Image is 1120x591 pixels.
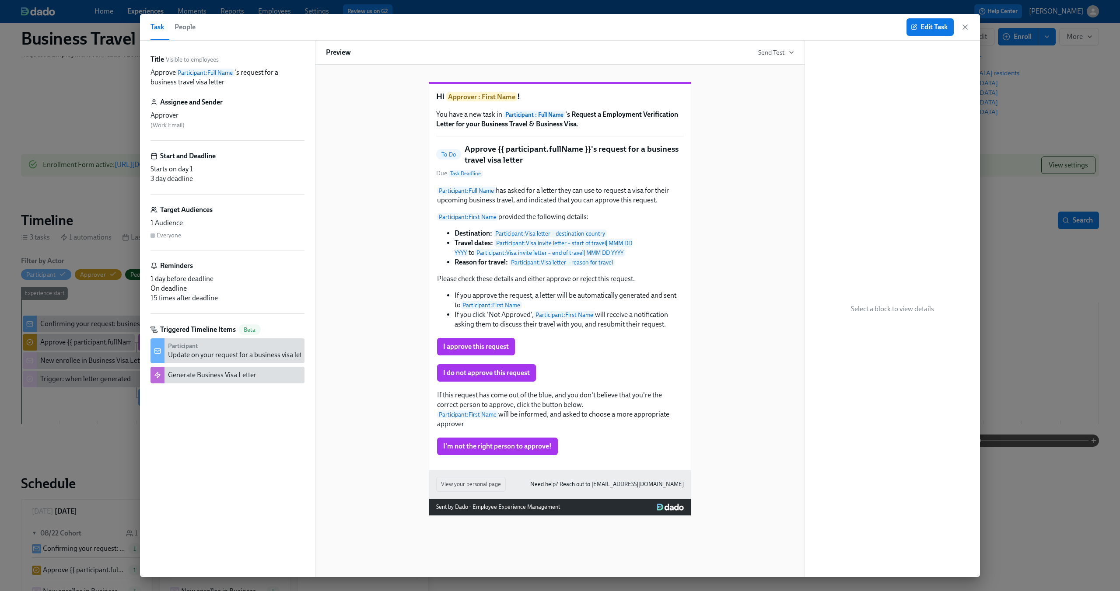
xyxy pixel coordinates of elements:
[175,21,196,33] span: People
[448,170,483,177] span: Task Deadline
[150,284,304,293] div: On deadline
[436,389,684,430] div: If this request has come out of the blue, and you don't believe that you're the correct person to...
[168,350,310,360] div: Update on your request for a business visa letter
[150,111,304,120] div: Approver
[166,56,219,64] span: Visible to employees
[436,185,684,330] div: Participant:Full Namehas asked for a letter they can use to request a visa for their upcoming bus...
[436,337,684,356] div: I approve this request
[906,18,954,36] button: Edit Task
[326,48,351,57] h6: Preview
[150,21,164,33] span: Task
[758,48,794,57] button: Send Test
[150,338,304,363] div: ParticipantUpdate on your request for a business visa letter
[150,218,304,228] div: 1 Audience
[150,174,193,183] span: 3 day deadline
[160,325,236,334] h6: Triggered Timeline Items
[530,480,684,489] a: Need help? Reach out to [EMAIL_ADDRESS][DOMAIN_NAME]
[465,143,684,166] h5: Approve {{ participant.fullName }}'s request for a business travel visa letter
[150,122,185,129] span: ( Work Email )
[150,274,304,284] div: 1 day before deadline
[168,342,198,350] strong: Participant
[436,151,461,158] span: To Do
[160,261,193,271] h6: Reminders
[150,68,304,87] p: Approve 's request for a business travel visa letter
[238,327,261,333] span: Beta
[446,92,517,101] span: Approver : First Name
[436,110,684,129] p: You have a new task in .
[168,370,256,380] div: Generate Business Visa Letter
[436,477,506,492] button: View your personal page
[436,502,560,512] div: Sent by Dado - Employee Experience Management
[160,97,223,107] h6: Assignee and Sender
[157,231,181,240] div: Everyone
[436,363,684,382] div: I do not approve this request
[657,504,684,511] img: Dado
[436,169,483,178] span: Due
[160,151,216,161] h6: Start and Deadline
[913,23,948,31] span: Edit Task
[176,69,234,76] span: Participant : Full Name
[160,205,213,215] h6: Target Audiences
[436,110,678,128] strong: 's Request a Employment Verification Letter for your Business Travel & Business Visa
[150,164,304,174] div: Starts on day 1
[441,480,501,489] span: View your personal page
[805,41,980,577] div: Select a block to view details
[150,55,164,64] label: Title
[150,293,304,303] div: 15 times after deadline
[504,111,565,118] span: Participant : Full Name
[150,367,304,383] div: Generate Business Visa Letter
[436,91,684,103] h1: Hi !
[436,437,684,456] div: I'm not the right person to approve!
